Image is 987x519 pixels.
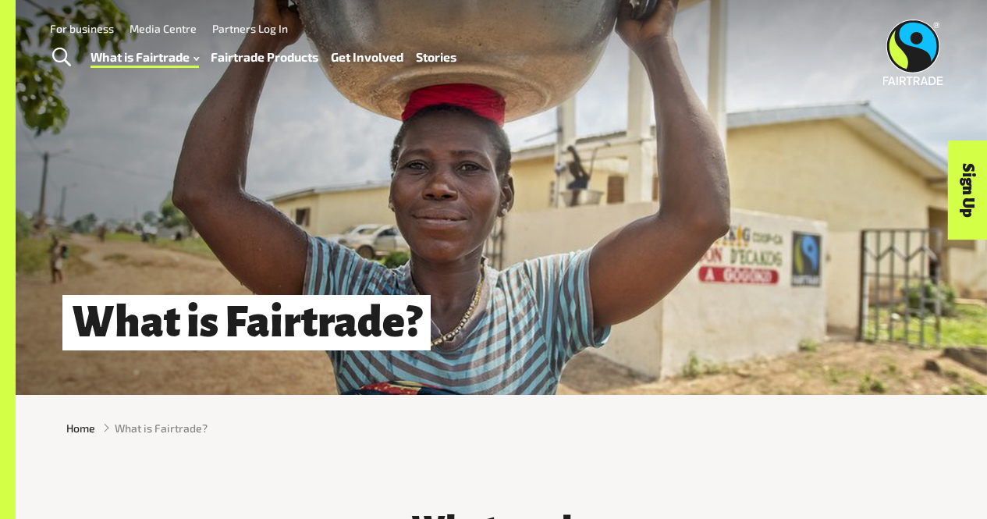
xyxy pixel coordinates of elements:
h1: What is Fairtrade? [62,295,431,350]
a: For business [50,22,114,35]
a: Get Involved [331,46,403,68]
a: Toggle Search [42,38,80,77]
span: What is Fairtrade? [115,420,208,436]
a: Fairtrade Products [211,46,318,68]
a: Home [66,420,95,436]
a: What is Fairtrade [91,46,199,68]
a: Partners Log In [212,22,288,35]
a: Stories [416,46,456,68]
a: Media Centre [130,22,197,35]
img: Fairtrade Australia New Zealand logo [883,20,943,85]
